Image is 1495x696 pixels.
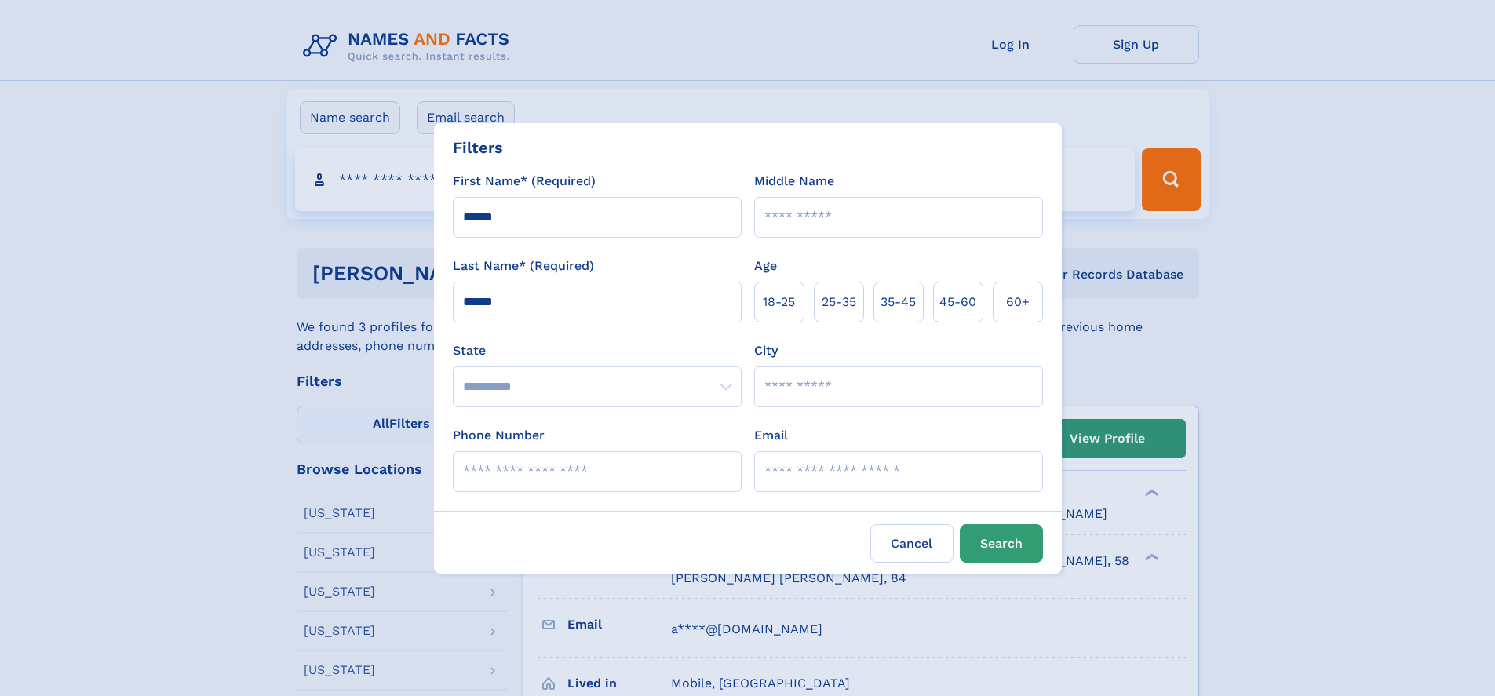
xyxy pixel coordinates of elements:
span: 25‑35 [822,293,856,312]
label: Last Name* (Required) [453,257,594,275]
label: Phone Number [453,426,545,445]
label: First Name* (Required) [453,172,596,191]
span: 45‑60 [939,293,976,312]
label: Email [754,426,788,445]
label: State [453,341,742,360]
label: Age [754,257,777,275]
label: Cancel [870,524,954,563]
span: 35‑45 [881,293,916,312]
span: 18‑25 [763,293,795,312]
button: Search [960,524,1043,563]
span: 60+ [1006,293,1030,312]
label: Middle Name [754,172,834,191]
label: City [754,341,778,360]
div: Filters [453,136,503,159]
